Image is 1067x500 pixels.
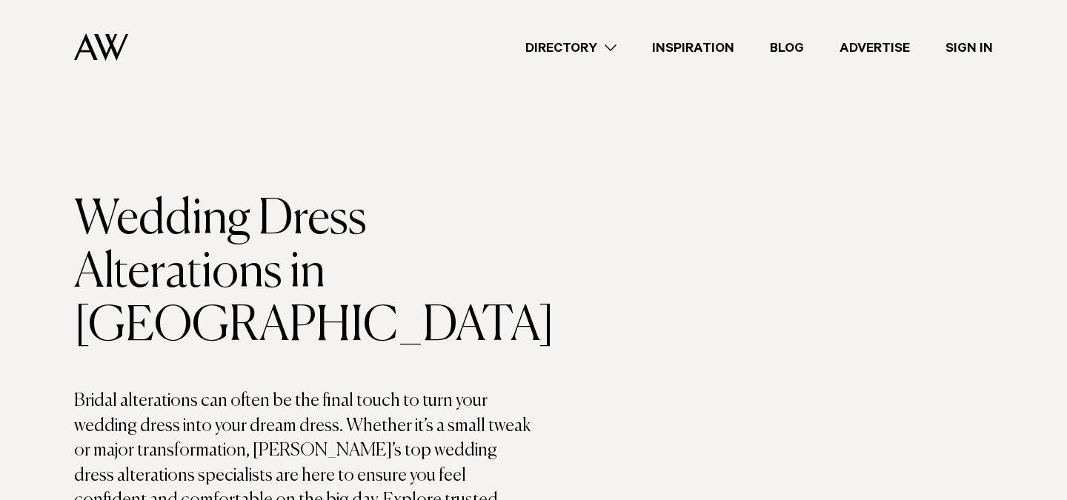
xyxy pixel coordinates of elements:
a: Inspiration [634,38,752,58]
a: Directory [508,38,634,58]
h1: Wedding Dress Alterations in [GEOGRAPHIC_DATA] [74,193,533,353]
a: Advertise [822,38,928,58]
img: Auckland Weddings Logo [74,33,128,61]
a: Blog [752,38,822,58]
a: Sign In [928,38,1011,58]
